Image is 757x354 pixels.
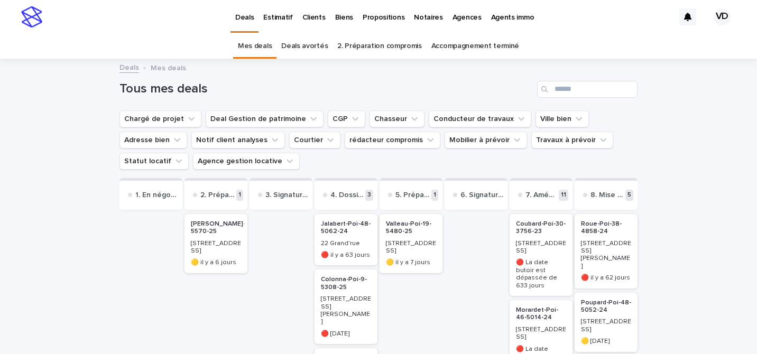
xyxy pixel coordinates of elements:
p: [STREET_ADDRESS] [191,240,241,255]
p: 3. Signature compromis [265,191,308,200]
a: Mes deals [238,34,272,59]
p: 🔴 La date butoir est dépassée de 633 jours [516,259,566,290]
h1: Tous mes deals [119,81,533,97]
a: 2. Préparation compromis [337,34,422,59]
a: Coubard-Poi-30-3756-23[STREET_ADDRESS]🔴 La date butoir est dépassée de 633 jours [510,214,573,296]
p: 11 [559,190,568,201]
button: Travaux à prévoir [531,132,613,148]
button: Deal Gestion de patrimoine [206,110,324,127]
p: Valleau-Poi-19-5480-25 [386,220,436,236]
button: Agence gestion locative [193,153,300,170]
a: Deals avortés [281,34,328,59]
button: rédacteur compromis [345,132,440,148]
p: Coubard-Poi-30-3756-23 [516,220,566,236]
button: Notif client analyses [191,132,285,148]
p: [STREET_ADDRESS][PERSON_NAME] [581,240,631,271]
p: 1 [431,190,438,201]
input: Search [537,81,638,98]
button: CGP [328,110,365,127]
p: 4. Dossier de financement [330,191,363,200]
p: Morardet-Poi-46-5014-24 [516,306,566,322]
button: Conducteur de travaux [429,110,531,127]
p: 8. Mise en loc et gestion [590,191,623,200]
p: [STREET_ADDRESS][PERSON_NAME] [321,295,371,326]
p: Colonna-Poi-9-5308-25 [321,276,371,291]
a: Colonna-Poi-9-5308-25[STREET_ADDRESS][PERSON_NAME]🔴 [DATE] [315,269,377,344]
a: Accompagnement terminé [431,34,519,59]
p: 1. En négociation [135,191,178,200]
a: Valleau-Poi-19-5480-25[STREET_ADDRESS]🟡 il y a 7 jours [380,214,442,273]
p: 🟡 [DATE] [581,338,631,345]
p: [STREET_ADDRESS] [516,326,566,341]
button: Mobilier à prévoir [445,132,527,148]
p: 6. Signature de l'acte notarié [460,191,503,200]
p: 🔴 il y a 62 jours [581,274,631,282]
p: 3 [365,190,373,201]
div: VD [714,8,731,25]
button: Chargé de projet [119,110,201,127]
a: Deals [119,61,139,73]
a: Jalabert-Poi-48-5062-2422 Grand'rue🔴 il y a 63 jours [315,214,377,266]
p: 1 [236,190,243,201]
p: [STREET_ADDRESS] [516,240,566,255]
p: 7. Aménagements et travaux [525,191,557,200]
button: Ville bien [536,110,589,127]
p: 🔴 il y a 63 jours [321,251,371,259]
p: 🟡 il y a 6 jours [191,259,241,266]
p: Jalabert-Poi-48-5062-24 [321,220,371,236]
p: 🟡 il y a 7 jours [386,259,436,266]
p: 5 [625,190,633,201]
a: [PERSON_NAME]-36-5570-25[STREET_ADDRESS]🟡 il y a 6 jours [184,214,247,273]
img: stacker-logo-s-only.png [21,6,42,27]
p: 22 Grand'rue [321,240,371,247]
p: 5. Préparation de l'acte notarié [395,191,429,200]
p: [PERSON_NAME]-36-5570-25 [191,220,255,236]
p: Poupard-Poi-48-5052-24 [581,299,631,314]
p: Mes deals [151,61,186,73]
a: Poupard-Poi-48-5052-24[STREET_ADDRESS]🟡 [DATE] [575,293,638,352]
button: Statut locatif [119,153,189,170]
p: Roue-Poi-38-4858-24 [581,220,631,236]
p: 🔴 [DATE] [321,330,371,338]
button: Courtier [289,132,340,148]
p: [STREET_ADDRESS] [386,240,436,255]
button: Adresse bien [119,132,187,148]
button: Chasseur [370,110,424,127]
p: 2. Préparation compromis [200,191,234,200]
a: Roue-Poi-38-4858-24[STREET_ADDRESS][PERSON_NAME]🔴 il y a 62 jours [575,214,638,288]
p: [STREET_ADDRESS] [581,318,631,333]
